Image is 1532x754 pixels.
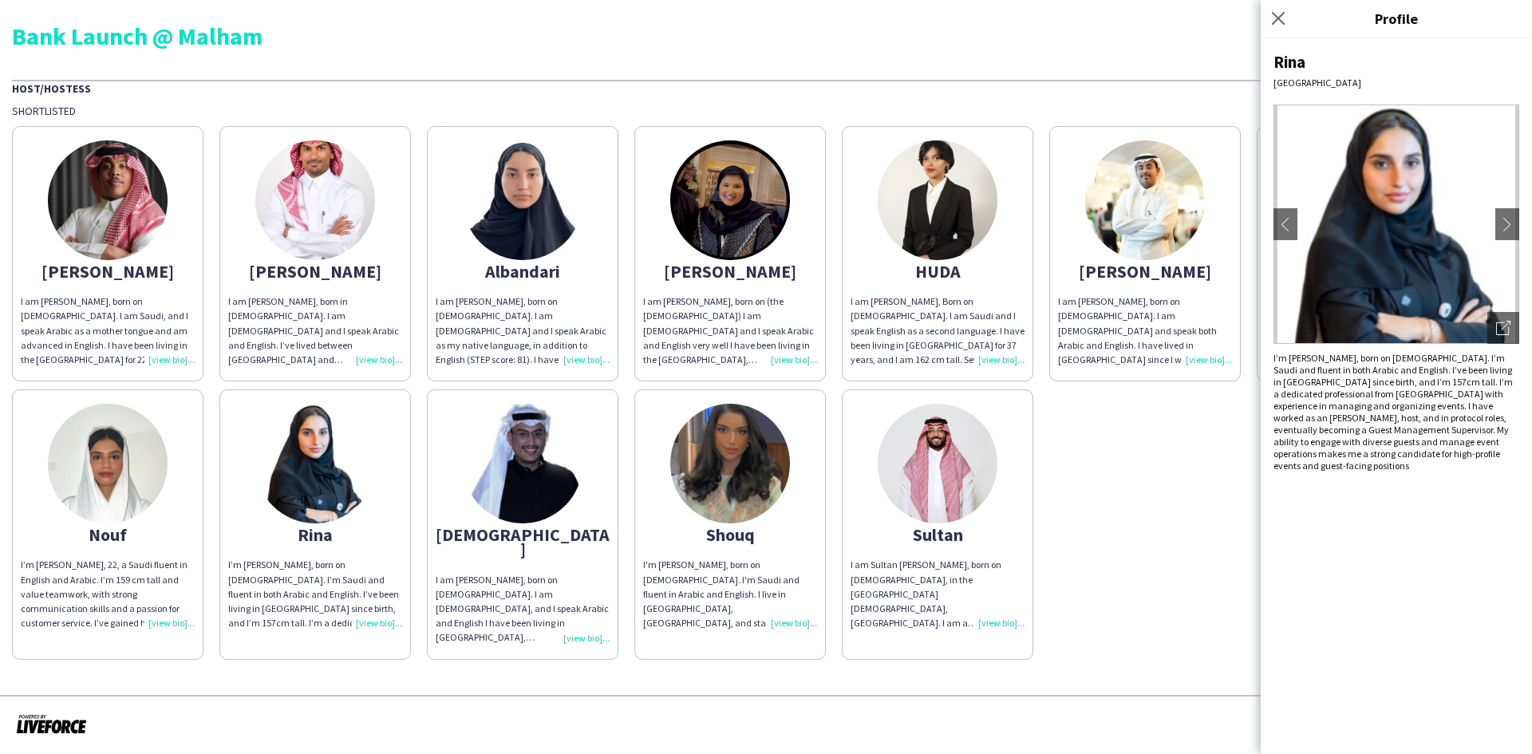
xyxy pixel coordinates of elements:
div: I am [PERSON_NAME], born on [DEMOGRAPHIC_DATA]. I am [DEMOGRAPHIC_DATA], and I speak Arabic and E... [436,573,610,645]
img: thumb-687bc8e7eea9d.jpeg [463,404,582,523]
div: Shortlisted [12,104,1520,118]
div: Sultan [851,527,1025,542]
div: I'm [PERSON_NAME], born on [DEMOGRAPHIC_DATA]. I'm Saudi and fluent in Arabic and English. I live... [643,558,817,630]
div: I am [PERSON_NAME], born on (the [DEMOGRAPHIC_DATA]) I am [DEMOGRAPHIC_DATA] and I speak Arabic a... [643,294,817,367]
div: [PERSON_NAME] [228,264,402,278]
div: I’m [PERSON_NAME], born on [DEMOGRAPHIC_DATA]. I’m Saudi and fluent in both Arabic and English. I... [1273,352,1519,472]
div: HUDA [851,264,1025,278]
img: thumb-68a4f8823c0ac.jpeg [255,404,375,523]
img: Crew avatar or photo [1273,105,1519,344]
div: [DEMOGRAPHIC_DATA] [436,527,610,556]
div: Shouq [643,527,817,542]
div: [PERSON_NAME] [1058,264,1232,278]
img: thumb-689c7a2d99ac7.jpeg [48,404,168,523]
div: I am [PERSON_NAME], Born on [DEMOGRAPHIC_DATA]. I am Saudi and I speak English as a second langua... [851,294,1025,367]
div: I am [PERSON_NAME], born in [DEMOGRAPHIC_DATA]. I am [DEMOGRAPHIC_DATA] and I speak Arabic and En... [228,294,402,367]
img: thumb-68b216f37c304.jpeg [878,140,997,260]
div: [PERSON_NAME] [21,264,195,278]
img: thumb-78c4fa78-df92-405e-ab67-8d8bf14f54eb.png [670,404,790,523]
div: I’m [PERSON_NAME], born on [DEMOGRAPHIC_DATA]. I’m Saudi and fluent in both Arabic and English. I... [228,558,402,630]
div: Bank Launch @ Malham [12,24,1520,48]
img: thumb-6502247824943.jpeg [670,140,790,260]
div: I’m [PERSON_NAME], 22, a Saudi fluent in English and Arabic. I’m 159 cm tall and value teamwork, ... [21,558,195,630]
div: [PERSON_NAME] [643,264,817,278]
div: Open photos pop-in [1487,312,1519,344]
img: Powered by Liveforce [16,713,87,735]
img: thumb-678d042e2c08d.jpeg [1085,140,1205,260]
div: I am [PERSON_NAME], born on [DEMOGRAPHIC_DATA]. I am Saudi, and I speak Arabic as a mother tongue... [21,294,195,367]
div: Host/Hostess [12,80,1520,96]
img: thumb-6843f82b3b85b.png [463,140,582,260]
div: Albandari [436,264,610,278]
div: Rina [1273,51,1519,73]
div: I am [PERSON_NAME], born on [DEMOGRAPHIC_DATA]. I am [DEMOGRAPHIC_DATA] and I speak Arabic as my ... [436,294,610,367]
div: Nouf [21,527,195,542]
img: thumb-66c96a2c956a4.jpeg [878,404,997,523]
img: thumb-6840094bb32f0.jpeg [255,140,375,260]
div: Rina [228,527,402,542]
img: thumb-683d556527835.jpg [48,140,168,260]
div: I am Sultan [PERSON_NAME], born on [DEMOGRAPHIC_DATA], in the [GEOGRAPHIC_DATA][DEMOGRAPHIC_DATA]... [851,558,1025,630]
div: [GEOGRAPHIC_DATA] [1273,77,1519,89]
h3: Profile [1261,8,1532,29]
div: I am [PERSON_NAME], born on [DEMOGRAPHIC_DATA]. I am [DEMOGRAPHIC_DATA] and speak both Arabic and... [1058,294,1232,367]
